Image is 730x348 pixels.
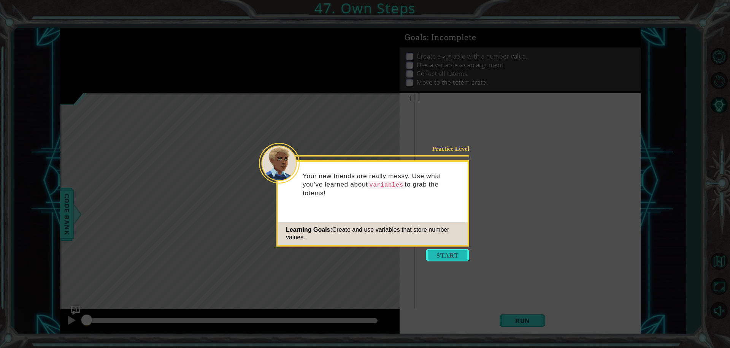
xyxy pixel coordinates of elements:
[286,226,332,233] span: Learning Goals:
[421,145,469,153] div: Practice Level
[368,181,405,189] code: variables
[286,226,449,240] span: Create and use variables that store number values.
[303,172,462,198] p: Your new friends are really messy. Use what you've learned about to grab the totems!
[426,249,469,261] button: Start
